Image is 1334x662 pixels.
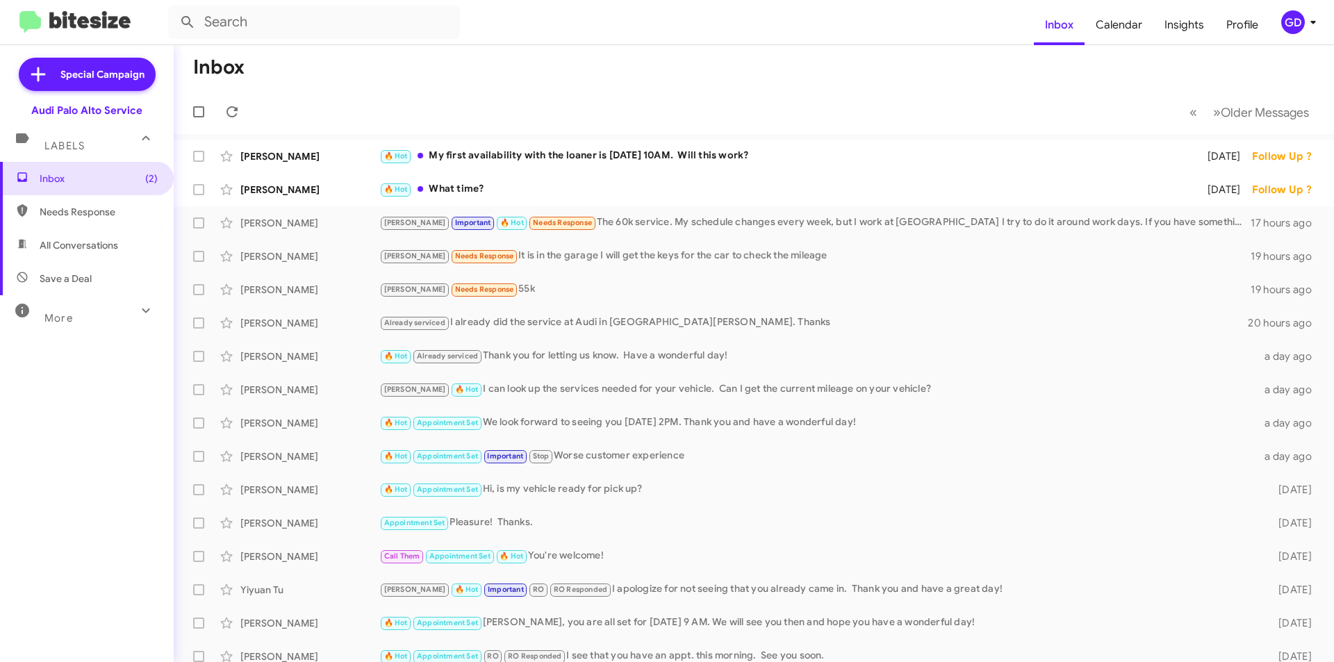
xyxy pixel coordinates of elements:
[384,452,408,461] span: 🔥 Hot
[1251,283,1323,297] div: 19 hours ago
[384,485,408,494] span: 🔥 Hot
[379,181,1189,197] div: What time?
[1256,583,1323,597] div: [DATE]
[379,281,1251,297] div: 55k
[240,449,379,463] div: [PERSON_NAME]
[168,6,460,39] input: Search
[455,251,514,260] span: Needs Response
[40,272,92,286] span: Save a Deal
[455,385,479,394] span: 🔥 Hot
[240,516,379,530] div: [PERSON_NAME]
[240,416,379,430] div: [PERSON_NAME]
[31,104,142,117] div: Audi Palo Alto Service
[487,452,523,461] span: Important
[429,552,491,561] span: Appointment Set
[417,652,478,661] span: Appointment Set
[1252,149,1323,163] div: Follow Up ?
[384,585,446,594] span: [PERSON_NAME]
[1269,10,1319,34] button: GD
[240,149,379,163] div: [PERSON_NAME]
[488,585,524,594] span: Important
[384,318,445,327] span: Already serviced
[379,215,1251,231] div: The 60k service. My schedule changes every week, but I work at [GEOGRAPHIC_DATA] I try to do it a...
[44,140,85,152] span: Labels
[1213,104,1221,121] span: »
[1256,616,1323,630] div: [DATE]
[379,315,1248,331] div: I already did the service at Audi in [GEOGRAPHIC_DATA][PERSON_NAME]. Thanks
[554,585,607,594] span: RO Responded
[240,183,379,197] div: [PERSON_NAME]
[384,518,445,527] span: Appointment Set
[500,552,523,561] span: 🔥 Hot
[1248,316,1323,330] div: 20 hours ago
[379,615,1256,631] div: [PERSON_NAME], you are all set for [DATE] 9 AM. We will see you then and hope you have a wonderfu...
[240,483,379,497] div: [PERSON_NAME]
[417,418,478,427] span: Appointment Set
[40,205,158,219] span: Needs Response
[1256,416,1323,430] div: a day ago
[60,67,145,81] span: Special Campaign
[379,348,1256,364] div: Thank you for letting us know. Have a wonderful day!
[1256,516,1323,530] div: [DATE]
[379,481,1256,497] div: Hi, is my vehicle ready for pick up?
[533,218,592,227] span: Needs Response
[1205,98,1317,126] button: Next
[240,349,379,363] div: [PERSON_NAME]
[379,381,1256,397] div: I can look up the services needed for your vehicle. Can I get the current mileage on your vehicle?
[1189,149,1252,163] div: [DATE]
[1252,183,1323,197] div: Follow Up ?
[1251,216,1323,230] div: 17 hours ago
[19,58,156,91] a: Special Campaign
[379,515,1256,531] div: Pleasure! Thanks.
[384,218,446,227] span: [PERSON_NAME]
[384,285,446,294] span: [PERSON_NAME]
[379,448,1256,464] div: Worse customer experience
[44,312,73,324] span: More
[379,581,1256,597] div: I apologize for not seeing that you already came in. Thank you and have a great day!
[384,385,446,394] span: [PERSON_NAME]
[40,238,118,252] span: All Conversations
[1182,98,1317,126] nav: Page navigation example
[1221,105,1309,120] span: Older Messages
[384,618,408,627] span: 🔥 Hot
[1034,5,1085,45] a: Inbox
[1256,449,1323,463] div: a day ago
[384,251,446,260] span: [PERSON_NAME]
[379,148,1189,164] div: My first availability with the loaner is [DATE] 10AM. Will this work?
[533,585,544,594] span: RO
[384,351,408,361] span: 🔥 Hot
[455,218,491,227] span: Important
[240,549,379,563] div: [PERSON_NAME]
[1281,10,1305,34] div: GD
[1153,5,1215,45] a: Insights
[379,248,1251,264] div: It is in the garage I will get the keys for the car to check the mileage
[1215,5,1269,45] a: Profile
[1256,383,1323,397] div: a day ago
[384,418,408,427] span: 🔥 Hot
[1256,483,1323,497] div: [DATE]
[1181,98,1205,126] button: Previous
[417,485,478,494] span: Appointment Set
[240,283,379,297] div: [PERSON_NAME]
[240,316,379,330] div: [PERSON_NAME]
[1256,549,1323,563] div: [DATE]
[379,548,1256,564] div: You're welcome!
[417,452,478,461] span: Appointment Set
[240,616,379,630] div: [PERSON_NAME]
[533,452,550,461] span: Stop
[455,585,479,594] span: 🔥 Hot
[500,218,524,227] span: 🔥 Hot
[508,652,561,661] span: RO Responded
[384,652,408,661] span: 🔥 Hot
[145,172,158,185] span: (2)
[1189,104,1197,121] span: «
[193,56,245,78] h1: Inbox
[1189,183,1252,197] div: [DATE]
[1085,5,1153,45] a: Calendar
[240,583,379,597] div: Yiyuan Tu
[417,618,478,627] span: Appointment Set
[240,216,379,230] div: [PERSON_NAME]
